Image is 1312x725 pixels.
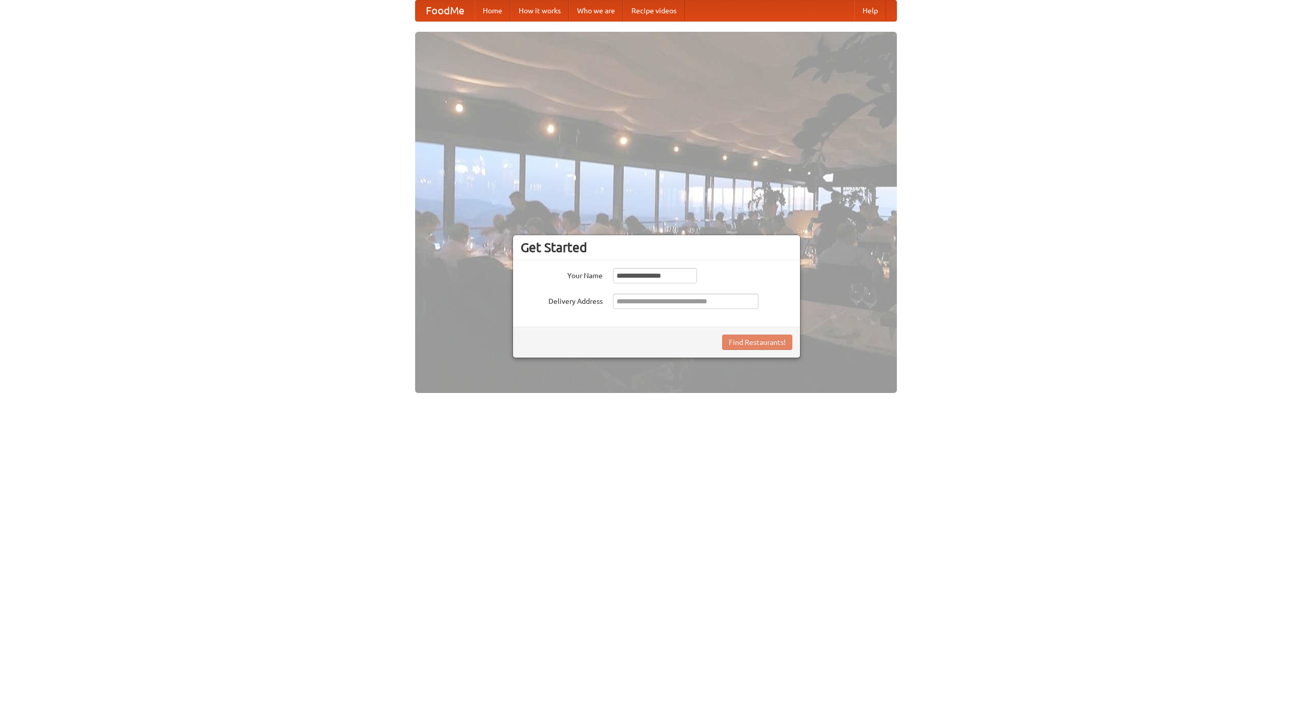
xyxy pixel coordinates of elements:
a: Who we are [569,1,623,21]
a: Recipe videos [623,1,685,21]
label: Your Name [521,268,603,281]
h3: Get Started [521,240,792,255]
a: FoodMe [416,1,475,21]
a: Home [475,1,510,21]
button: Find Restaurants! [722,335,792,350]
a: How it works [510,1,569,21]
label: Delivery Address [521,294,603,306]
a: Help [854,1,886,21]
